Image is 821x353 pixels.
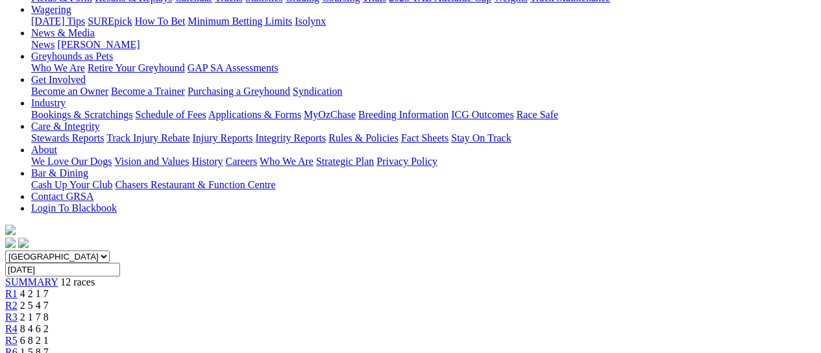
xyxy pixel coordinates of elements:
a: Bookings & Scratchings [31,109,132,120]
a: MyOzChase [304,109,356,120]
span: 6 8 2 1 [20,335,49,346]
span: 2 1 7 8 [20,311,49,323]
a: R4 [5,323,18,334]
a: R3 [5,311,18,323]
div: Bar & Dining [31,179,816,191]
div: About [31,156,816,167]
div: Greyhounds as Pets [31,62,816,74]
a: Breeding Information [358,109,448,120]
span: 4 2 1 7 [20,288,49,299]
a: Injury Reports [192,132,252,143]
img: logo-grsa-white.png [5,225,16,235]
a: Who We Are [31,62,85,73]
a: How To Bet [135,16,186,27]
a: [DATE] Tips [31,16,85,27]
img: twitter.svg [18,237,29,248]
a: SUREpick [88,16,132,27]
a: Stewards Reports [31,132,104,143]
a: News [31,39,55,50]
span: 12 races [60,276,95,287]
a: Contact GRSA [31,191,93,202]
div: News & Media [31,39,816,51]
a: GAP SA Assessments [188,62,278,73]
a: Get Involved [31,74,86,85]
a: Care & Integrity [31,121,100,132]
a: Cash Up Your Club [31,179,112,190]
a: [PERSON_NAME] [57,39,140,50]
a: Become an Owner [31,86,108,97]
a: Wagering [31,4,71,15]
a: Applications & Forms [208,109,301,120]
a: ICG Outcomes [451,109,513,120]
div: Wagering [31,16,816,27]
a: Who We Are [260,156,313,167]
span: 8 4 6 2 [20,323,49,334]
a: Greyhounds as Pets [31,51,113,62]
a: Careers [225,156,257,167]
a: R5 [5,335,18,346]
a: History [191,156,223,167]
a: Retire Your Greyhound [88,62,185,73]
a: Race Safe [516,109,558,120]
a: Isolynx [295,16,326,27]
a: Vision and Values [114,156,189,167]
a: We Love Our Dogs [31,156,112,167]
a: Rules & Policies [328,132,398,143]
div: Get Involved [31,86,816,97]
a: R2 [5,300,18,311]
a: Stay On Track [451,132,511,143]
a: Fact Sheets [401,132,448,143]
a: Chasers Restaurant & Function Centre [115,179,275,190]
a: R1 [5,288,18,299]
a: Syndication [293,86,342,97]
a: Schedule of Fees [135,109,206,120]
a: Minimum Betting Limits [188,16,292,27]
a: Strategic Plan [316,156,374,167]
a: Bar & Dining [31,167,88,178]
input: Select date [5,263,120,276]
a: Login To Blackbook [31,202,117,213]
a: Integrity Reports [255,132,326,143]
span: 2 5 4 7 [20,300,49,311]
div: Industry [31,109,816,121]
a: Become a Trainer [111,86,185,97]
a: Privacy Policy [376,156,437,167]
a: Industry [31,97,66,108]
img: facebook.svg [5,237,16,248]
a: About [31,144,57,155]
a: Purchasing a Greyhound [188,86,290,97]
a: SUMMARY [5,276,58,287]
a: News & Media [31,27,95,38]
div: Care & Integrity [31,132,816,144]
a: Track Injury Rebate [106,132,190,143]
